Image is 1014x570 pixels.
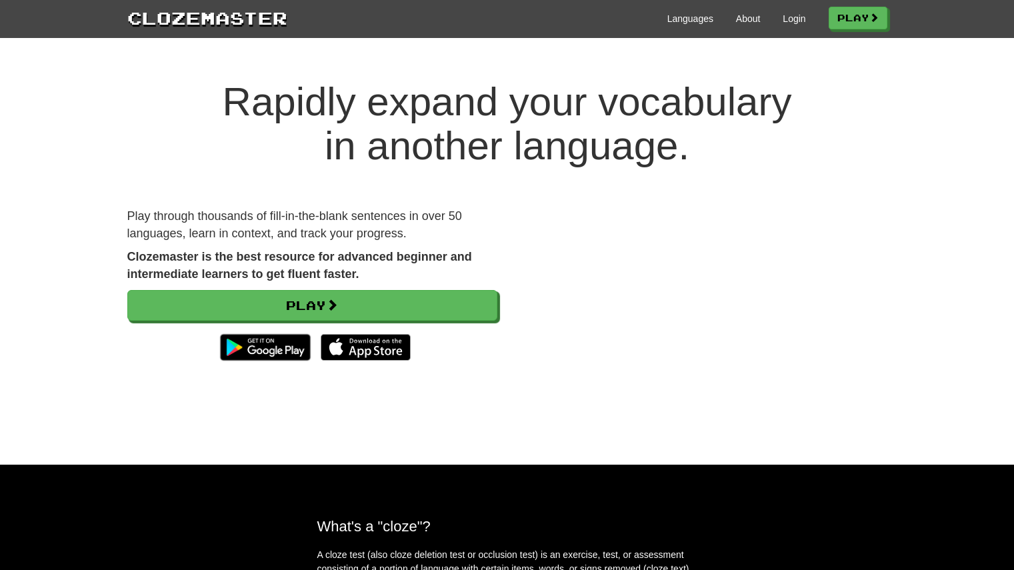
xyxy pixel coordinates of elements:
[127,290,497,321] a: Play
[829,7,887,29] a: Play
[127,5,287,30] a: Clozemaster
[321,334,411,361] img: Download_on_the_App_Store_Badge_US-UK_135x40-25178aeef6eb6b83b96f5f2d004eda3bffbb37122de64afbaef7...
[317,518,697,535] h2: What's a "cloze"?
[736,12,761,25] a: About
[127,250,472,281] strong: Clozemaster is the best resource for advanced beginner and intermediate learners to get fluent fa...
[127,208,497,242] p: Play through thousands of fill-in-the-blank sentences in over 50 languages, learn in context, and...
[213,327,317,367] img: Get it on Google Play
[783,12,805,25] a: Login
[667,12,713,25] a: Languages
